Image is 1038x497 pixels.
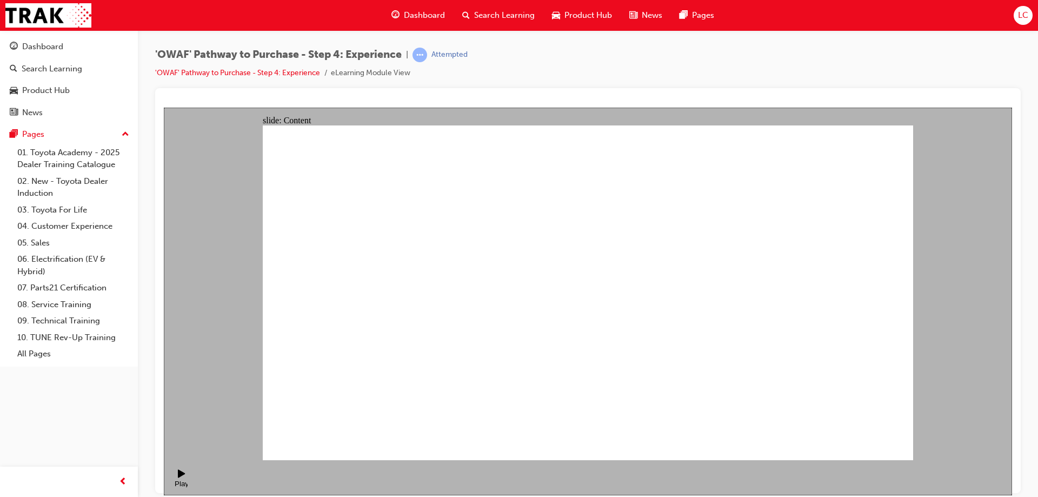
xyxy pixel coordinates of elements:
button: Pages [4,124,134,144]
a: news-iconNews [621,4,671,26]
div: Product Hub [22,84,70,97]
span: news-icon [629,9,637,22]
a: News [4,103,134,123]
div: News [22,107,43,119]
span: Search Learning [474,9,535,22]
div: playback controls [5,353,24,388]
a: Dashboard [4,37,134,57]
span: car-icon [552,9,560,22]
div: Play (Ctrl+Alt+P) [9,372,27,388]
a: 09. Technical Training [13,313,134,329]
span: pages-icon [10,130,18,140]
a: All Pages [13,346,134,362]
a: 06. Electrification (EV & Hybrid) [13,251,134,280]
span: Pages [692,9,714,22]
span: 'OWAF' Pathway to Purchase - Step 4: Experience [155,49,402,61]
li: eLearning Module View [331,67,410,79]
a: 05. Sales [13,235,134,251]
span: guage-icon [391,9,400,22]
div: Pages [22,128,44,141]
a: search-iconSearch Learning [454,4,543,26]
span: car-icon [10,86,18,96]
span: Product Hub [564,9,612,22]
a: 02. New - Toyota Dealer Induction [13,173,134,202]
button: Play (Ctrl+Alt+P) [5,361,24,380]
a: 01. Toyota Academy - 2025 Dealer Training Catalogue [13,144,134,173]
span: up-icon [122,128,129,142]
a: 03. Toyota For Life [13,202,134,218]
div: Search Learning [22,63,82,75]
span: News [642,9,662,22]
span: pages-icon [680,9,688,22]
button: DashboardSearch LearningProduct HubNews [4,35,134,124]
div: Dashboard [22,41,63,53]
span: news-icon [10,108,18,118]
a: guage-iconDashboard [383,4,454,26]
span: search-icon [10,64,17,74]
span: learningRecordVerb_ATTEMPT-icon [412,48,427,62]
a: pages-iconPages [671,4,723,26]
span: | [406,49,408,61]
a: 10. TUNE Rev-Up Training [13,329,134,346]
button: LC [1014,6,1033,25]
img: Trak [5,3,91,28]
a: car-iconProduct Hub [543,4,621,26]
a: 04. Customer Experience [13,218,134,235]
a: Product Hub [4,81,134,101]
a: Search Learning [4,59,134,79]
a: 'OWAF' Pathway to Purchase - Step 4: Experience [155,68,320,77]
div: Attempted [431,50,468,60]
span: search-icon [462,9,470,22]
span: LC [1018,9,1028,22]
a: 08. Service Training [13,296,134,313]
span: guage-icon [10,42,18,52]
a: 07. Parts21 Certification [13,280,134,296]
span: Dashboard [404,9,445,22]
span: prev-icon [119,475,127,489]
